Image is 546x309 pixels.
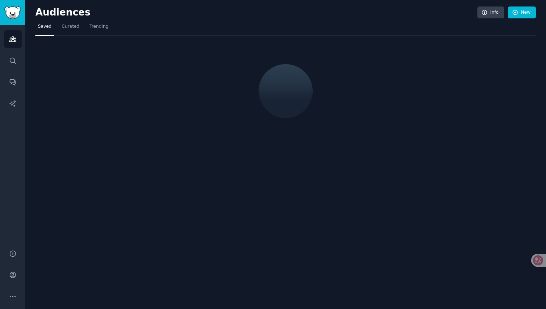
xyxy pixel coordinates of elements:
[62,23,79,30] span: Curated
[4,6,21,19] img: GummySearch logo
[87,21,111,36] a: Trending
[508,6,536,19] a: New
[477,6,504,19] a: Info
[35,7,477,18] h2: Audiences
[35,21,54,36] a: Saved
[90,23,108,30] span: Trending
[38,23,52,30] span: Saved
[59,21,82,36] a: Curated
